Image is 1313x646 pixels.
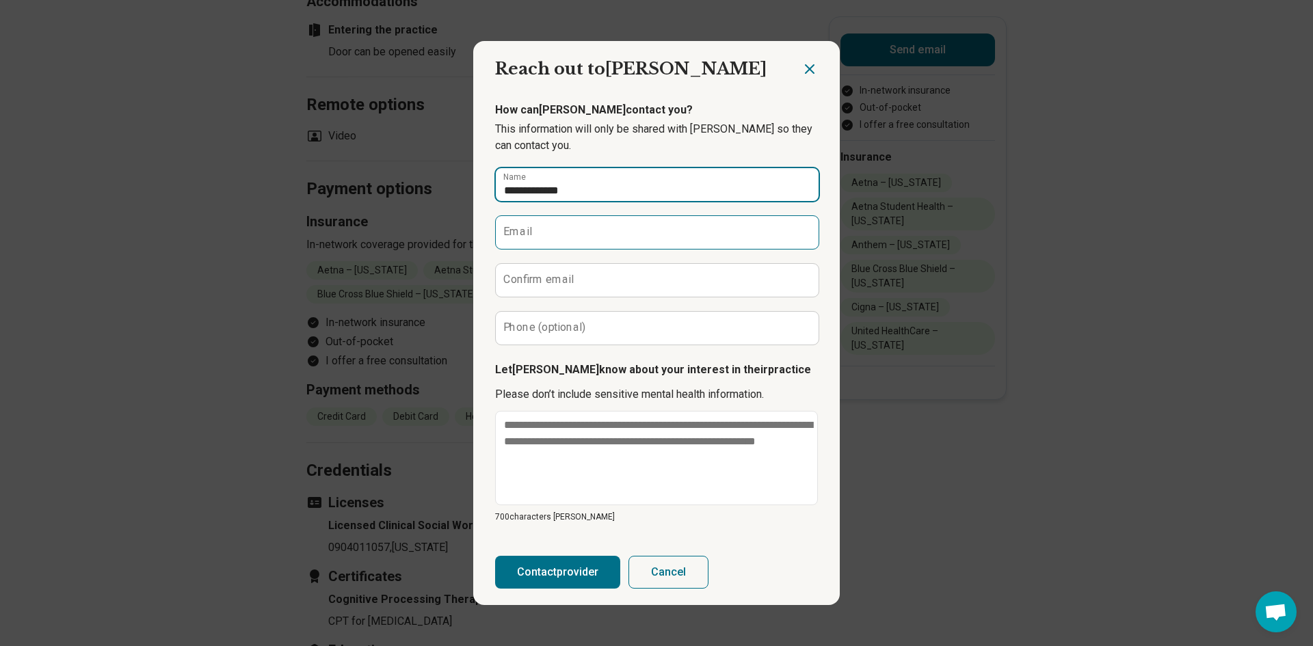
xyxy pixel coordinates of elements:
label: Name [503,173,526,181]
p: 700 characters [PERSON_NAME] [495,511,818,523]
label: Phone (optional) [503,322,586,333]
p: Please don’t include sensitive mental health information. [495,386,818,403]
label: Email [503,226,532,237]
p: How can [PERSON_NAME] contact you? [495,102,818,118]
button: Close dialog [801,61,818,77]
p: Let [PERSON_NAME] know about your interest in their practice [495,362,818,378]
span: Reach out to [PERSON_NAME] [495,59,767,79]
p: This information will only be shared with [PERSON_NAME] so they can contact you. [495,121,818,154]
button: Cancel [628,556,708,589]
label: Confirm email [503,274,574,285]
button: Contactprovider [495,556,620,589]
